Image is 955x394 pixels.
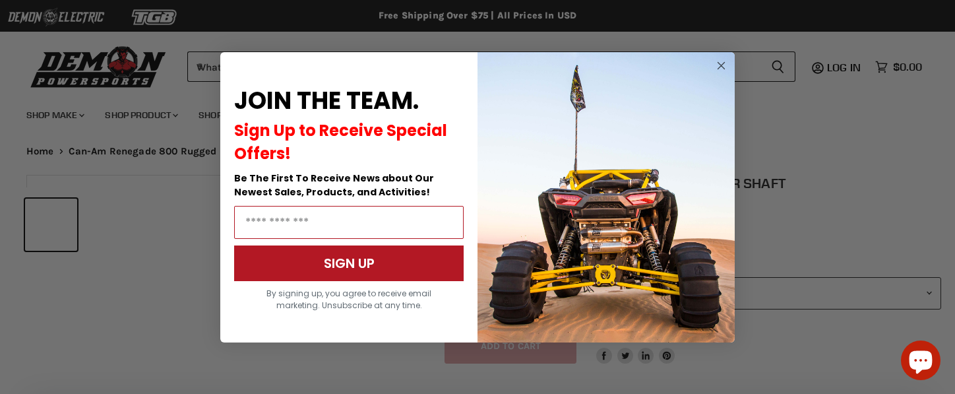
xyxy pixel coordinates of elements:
span: JOIN THE TEAM. [234,84,419,117]
span: Sign Up to Receive Special Offers! [234,119,447,164]
span: By signing up, you agree to receive email marketing. Unsubscribe at any time. [266,288,431,311]
button: Close dialog [713,57,729,74]
span: Be The First To Receive News about Our Newest Sales, Products, and Activities! [234,172,434,199]
img: a9095488-b6e7-41ba-879d-588abfab540b.jpeg [477,52,735,343]
input: Email Address [234,206,464,239]
inbox-online-store-chat: Shopify online store chat [897,341,944,383]
button: SIGN UP [234,246,464,281]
